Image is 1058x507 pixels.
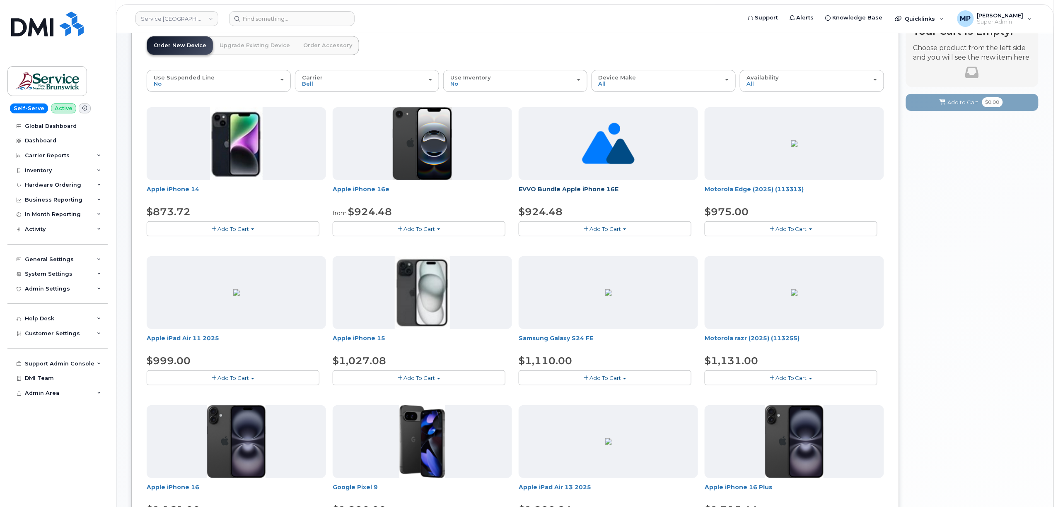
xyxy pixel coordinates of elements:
span: Use Inventory [450,74,491,81]
span: $924.48 [348,206,392,218]
span: Add to Cart [948,99,979,106]
small: from [333,209,347,217]
img: E7EB6A23-A041-42A0-8286-757622E2148C.png [605,289,612,296]
a: Motorola Edge (2025) (113313) [705,185,804,193]
button: Use Suspended Line No [147,70,291,91]
span: $924.48 [519,206,563,218]
button: Device Make All [592,70,736,91]
button: Add To Cart [147,370,319,385]
a: Knowledge Base [820,10,889,26]
span: [PERSON_NAME] [977,12,1024,19]
button: Add To Cart [333,221,505,236]
button: Add To Cart [519,221,691,236]
a: Apple iPhone 16 [147,483,199,491]
a: Service New Brunswick (SNB) [135,11,218,26]
div: Apple iPhone 16e [333,185,512,202]
a: Upgrade Existing Device [213,36,297,55]
span: Add To Cart [775,375,807,381]
a: Order Accessory [297,36,359,55]
button: Add To Cart [705,221,877,236]
span: All [599,80,606,87]
button: Availability All [740,70,884,91]
span: Carrier [302,74,323,81]
a: Support [742,10,784,26]
span: $873.72 [147,206,191,218]
input: Find something... [229,11,355,26]
span: Support [755,14,778,22]
span: Add To Cart [589,375,621,381]
span: $1,027.08 [333,355,386,367]
a: Google Pixel 9 [333,483,378,491]
div: EVVO Bundle Apple iPhone 16E [519,185,698,202]
a: Alerts [784,10,820,26]
img: 97AF51E2-C620-4B55-8757-DE9A619F05BB.png [791,140,798,147]
button: Use Inventory No [443,70,587,91]
div: Quicklinks [889,10,950,27]
a: EVVO Bundle Apple iPhone 16E [519,185,618,193]
a: Samsung Galaxy S24 FE [519,334,593,342]
img: Pixel_9_all.png [399,405,446,478]
span: Add To Cart [217,375,249,381]
span: $1,131.00 [705,355,758,367]
img: no_image_found-2caef05468ed5679b831cfe6fc140e25e0c280774317ffc20a367ab7fd17291e.png [582,107,635,180]
a: Apple iPhone 16e [333,185,389,193]
div: Apple iPhone 15 [333,334,512,351]
img: iphone_16_plus.png [765,405,824,478]
span: No [154,80,162,87]
h4: Your Cart is Empty! [913,26,1031,37]
div: Google Pixel 9 [333,483,512,500]
a: Motorola razr (2025) (113255) [705,334,800,342]
div: Motorola Edge (2025) (113313) [705,185,884,202]
div: Apple iPhone 14 [147,185,326,202]
span: Add To Cart [403,226,435,232]
span: Device Make [599,74,636,81]
span: $0.00 [982,97,1003,107]
div: Michael Partack [952,10,1038,27]
span: Use Suspended Line [154,74,215,81]
div: Motorola razr (2025) (113255) [705,334,884,351]
a: Order New Device [147,36,213,55]
span: MP [960,14,971,24]
a: Apple iPhone 14 [147,185,199,193]
a: Apple iPhone 15 [333,334,385,342]
img: 5064C4E8-FB8A-45B3-ADD3-50D80ADAD265.png [791,289,798,296]
span: Add To Cart [403,375,435,381]
div: Apple iPhone 16 [147,483,326,500]
button: Add To Cart [147,221,319,236]
span: $975.00 [705,206,749,218]
p: Choose product from the left side and you will see the new item here. [913,43,1031,62]
span: Add To Cart [589,226,621,232]
span: $999.00 [147,355,191,367]
button: Add To Cart [705,370,877,385]
span: Knowledge Base [833,14,883,22]
img: iphone_16_plus.png [207,405,266,478]
img: 110CE2EE-BED8-457C-97B0-44C820BA34CE.png [605,438,612,445]
img: D05A5B98-8D38-4839-BBA4-545D6CC05E2D.png [233,289,240,296]
button: Add To Cart [519,370,691,385]
button: Add to Cart $0.00 [906,94,1039,111]
span: Add To Cart [217,226,249,232]
a: Apple iPad Air 13 2025 [519,483,591,491]
img: iphone16e.png [393,107,452,180]
button: Add To Cart [333,370,505,385]
div: Apple iPhone 16 Plus [705,483,884,500]
span: Super Admin [977,19,1024,25]
span: Bell [302,80,313,87]
div: Apple iPad Air 13 2025 [519,483,698,500]
div: Samsung Galaxy S24 FE [519,334,698,351]
span: No [450,80,458,87]
span: All [747,80,754,87]
span: $1,110.00 [519,355,572,367]
span: Alerts [797,14,814,22]
a: Apple iPhone 16 Plus [705,483,772,491]
span: Quicklinks [905,15,935,22]
span: Add To Cart [775,226,807,232]
img: iphone14.jpg [210,107,263,180]
a: Apple iPad Air 11 2025 [147,334,219,342]
img: iphone15.jpg [395,256,450,329]
button: Carrier Bell [295,70,439,91]
span: Availability [747,74,779,81]
div: Apple iPad Air 11 2025 [147,334,326,351]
